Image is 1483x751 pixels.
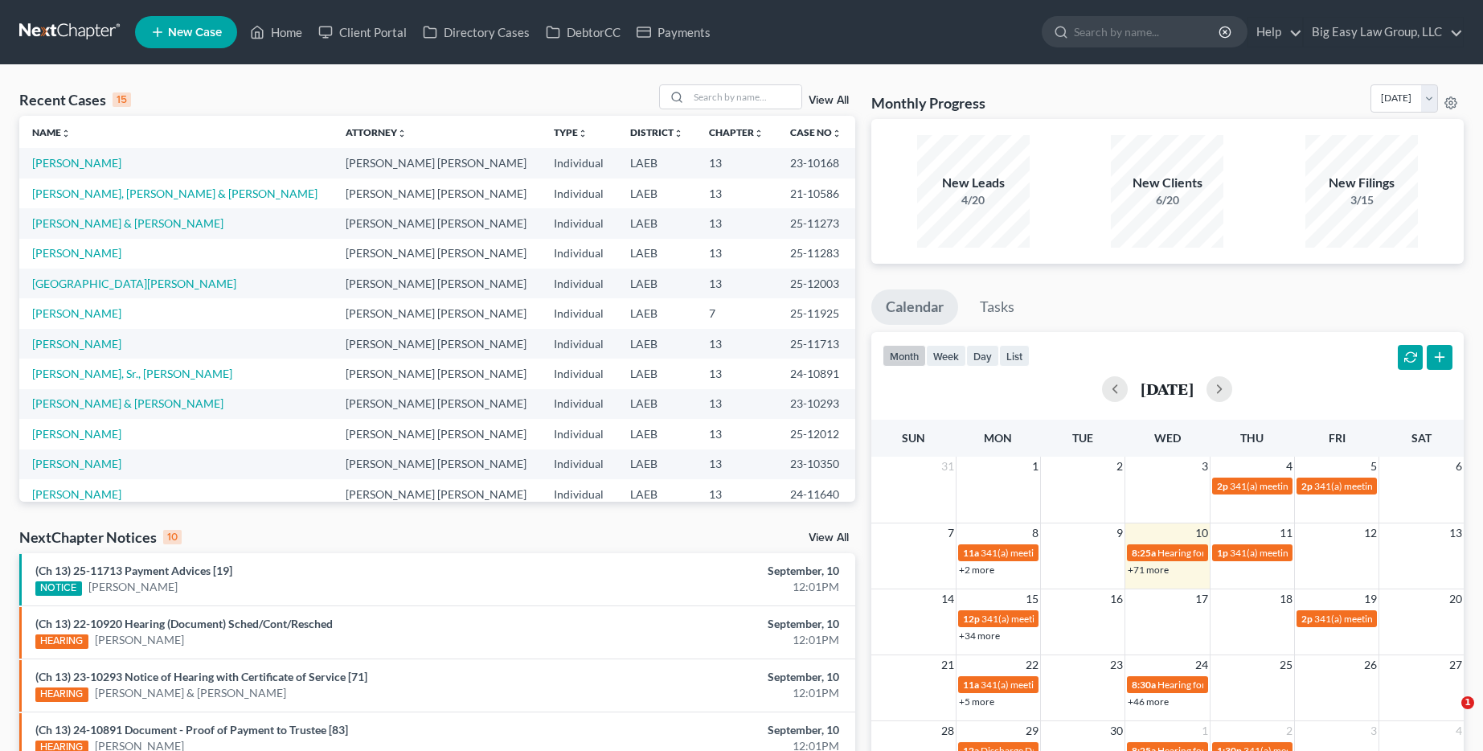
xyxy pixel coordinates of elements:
div: 6/20 [1111,192,1223,208]
span: 19 [1362,589,1379,609]
a: [PERSON_NAME] [95,632,184,648]
span: 11a [963,679,979,691]
td: Individual [541,269,617,298]
td: [PERSON_NAME] [PERSON_NAME] [333,269,541,298]
span: 15 [1024,589,1040,609]
span: 18 [1278,589,1294,609]
td: LAEB [617,179,697,208]
td: [PERSON_NAME] [PERSON_NAME] [333,208,541,238]
span: Mon [984,431,1012,445]
td: [PERSON_NAME] [PERSON_NAME] [333,479,541,509]
a: [PERSON_NAME] [32,306,121,320]
span: 6 [1454,457,1464,476]
a: [PERSON_NAME] & [PERSON_NAME] [95,685,286,701]
div: HEARING [35,687,88,702]
span: Hearing for [PERSON_NAME] [1157,547,1283,559]
td: 13 [696,329,777,359]
td: 24-11640 [777,479,855,509]
a: Districtunfold_more [630,126,683,138]
span: Wed [1154,431,1181,445]
span: 341(a) meeting for [PERSON_NAME] [1314,480,1469,492]
div: 4/20 [917,192,1030,208]
td: [PERSON_NAME] [PERSON_NAME] [333,239,541,269]
td: Individual [541,359,617,388]
span: 341(a) meeting for [PERSON_NAME] [1230,547,1385,559]
span: 4 [1284,457,1294,476]
span: 8:30a [1132,679,1156,691]
a: [PERSON_NAME] & [PERSON_NAME] [32,396,223,410]
span: 2 [1284,721,1294,741]
span: 16 [1108,589,1125,609]
i: unfold_more [674,129,683,138]
a: Directory Cases [415,18,538,47]
a: (Ch 13) 22-10920 Hearing (Document) Sched/Cont/Resched [35,617,333,630]
td: 25-11283 [777,239,855,269]
a: Attorneyunfold_more [346,126,407,138]
span: 12 [1362,523,1379,543]
a: [PERSON_NAME] [32,457,121,470]
h3: Monthly Progress [871,93,985,113]
td: LAEB [617,449,697,479]
td: 21-10586 [777,179,855,208]
i: unfold_more [578,129,588,138]
td: [PERSON_NAME] [PERSON_NAME] [333,449,541,479]
td: 23-10293 [777,389,855,419]
td: LAEB [617,269,697,298]
a: +34 more [959,630,1000,642]
a: [GEOGRAPHIC_DATA][PERSON_NAME] [32,277,236,290]
td: [PERSON_NAME] [PERSON_NAME] [333,359,541,388]
td: LAEB [617,148,697,178]
td: Individual [541,449,617,479]
td: Individual [541,419,617,449]
a: +46 more [1128,696,1169,708]
span: 2p [1301,480,1313,492]
div: September, 10 [582,563,839,579]
td: Individual [541,479,617,509]
div: Recent Cases [19,90,131,109]
a: [PERSON_NAME] [32,427,121,441]
td: 13 [696,359,777,388]
span: 1 [1030,457,1040,476]
span: 341(a) meeting for [PERSON_NAME] [981,613,1137,625]
span: 8:25a [1132,547,1156,559]
a: Big Easy Law Group, LLC [1304,18,1463,47]
a: Payments [629,18,719,47]
span: 24 [1194,655,1210,675]
a: View All [809,95,849,106]
div: 10 [163,530,182,544]
span: 27 [1448,655,1464,675]
td: LAEB [617,298,697,328]
span: 2p [1217,480,1228,492]
div: New Clients [1111,174,1223,192]
a: Calendar [871,289,958,325]
span: 22 [1024,655,1040,675]
span: 1 [1461,696,1474,709]
span: Thu [1240,431,1264,445]
a: [PERSON_NAME] [88,579,178,595]
td: LAEB [617,389,697,419]
td: [PERSON_NAME] [PERSON_NAME] [333,419,541,449]
td: 13 [696,269,777,298]
td: 25-11273 [777,208,855,238]
span: 20 [1448,589,1464,609]
div: September, 10 [582,669,839,685]
td: [PERSON_NAME] [PERSON_NAME] [333,329,541,359]
a: +5 more [959,696,994,708]
td: 13 [696,208,777,238]
div: 3/15 [1305,192,1418,208]
td: Individual [541,298,617,328]
td: Individual [541,389,617,419]
button: month [883,345,926,367]
span: 11 [1278,523,1294,543]
input: Search by name... [1074,17,1221,47]
span: 17 [1194,589,1210,609]
td: LAEB [617,419,697,449]
i: unfold_more [832,129,842,138]
a: Typeunfold_more [554,126,588,138]
td: Individual [541,179,617,208]
span: 341(a) meeting for [PERSON_NAME] [981,679,1136,691]
span: 25 [1278,655,1294,675]
span: Sun [902,431,925,445]
span: 10 [1194,523,1210,543]
td: 13 [696,239,777,269]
